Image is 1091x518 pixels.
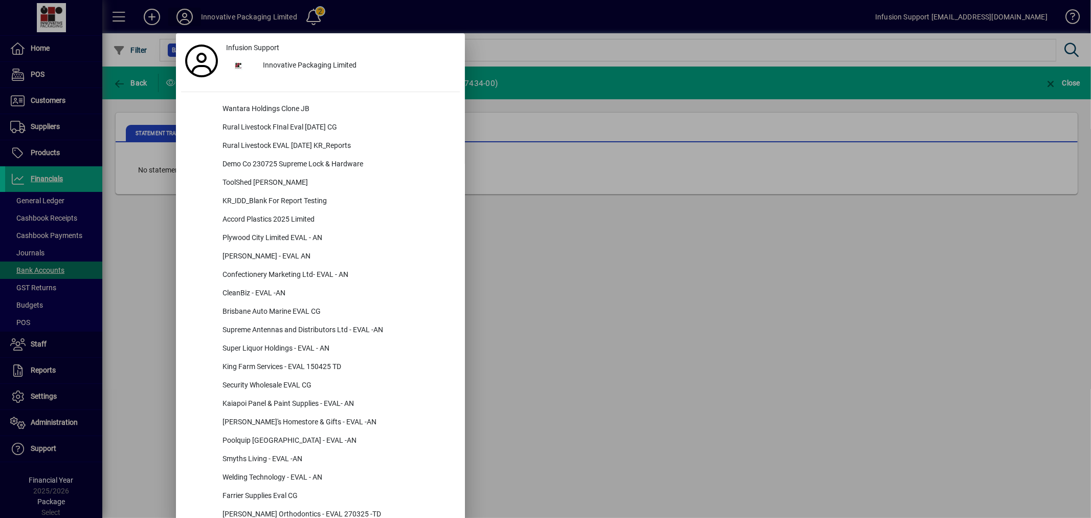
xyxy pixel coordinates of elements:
[222,57,460,75] button: Innovative Packaging Limited
[226,42,279,53] span: Infusion Support
[181,156,460,174] button: Demo Co 230725 Supreme Lock & Hardware
[214,192,460,211] div: KR_IDD_Blank For Report Testing
[181,192,460,211] button: KR_IDD_Blank For Report Testing
[214,137,460,156] div: Rural Livestock EVAL [DATE] KR_Reports
[181,340,460,358] button: Super Liquor Holdings - EVAL - AN
[214,266,460,285] div: Confectionery Marketing Ltd- EVAL - AN
[214,487,460,506] div: Farrier Supplies Eval CG
[214,285,460,303] div: CleanBiz - EVAL -AN
[214,303,460,321] div: Brisbane Auto Marine EVAL CG
[214,211,460,229] div: Accord Plastics 2025 Limited
[214,321,460,340] div: Supreme Antennas and Distributors Ltd - EVAL -AN
[181,229,460,248] button: Plywood City Limited EVAL - AN
[181,450,460,469] button: Smyths Living - EVAL -AN
[214,156,460,174] div: Demo Co 230725 Supreme Lock & Hardware
[181,321,460,340] button: Supreme Antennas and Distributors Ltd - EVAL -AN
[181,52,222,70] a: Profile
[181,395,460,414] button: Kaiapoi Panel & Paint Supplies - EVAL- AN
[181,285,460,303] button: CleanBiz - EVAL -AN
[214,119,460,137] div: Rural Livestock FInal Eval [DATE] CG
[214,340,460,358] div: Super Liquor Holdings - EVAL - AN
[181,487,460,506] button: Farrier Supplies Eval CG
[181,119,460,137] button: Rural Livestock FInal Eval [DATE] CG
[214,395,460,414] div: Kaiapoi Panel & Paint Supplies - EVAL- AN
[181,137,460,156] button: Rural Livestock EVAL [DATE] KR_Reports
[181,358,460,377] button: King Farm Services - EVAL 150425 TD
[214,414,460,432] div: [PERSON_NAME]'s Homestore & Gifts - EVAL -AN
[181,211,460,229] button: Accord Plastics 2025 Limited
[214,432,460,450] div: Poolquip [GEOGRAPHIC_DATA] - EVAL -AN
[214,377,460,395] div: Security Wholesale EVAL CG
[214,450,460,469] div: Smyths Living - EVAL -AN
[181,303,460,321] button: Brisbane Auto Marine EVAL CG
[181,248,460,266] button: [PERSON_NAME] - EVAL AN
[214,469,460,487] div: Welding Technology - EVAL - AN
[214,229,460,248] div: Plywood City Limited EVAL - AN
[181,414,460,432] button: [PERSON_NAME]'s Homestore & Gifts - EVAL -AN
[214,100,460,119] div: Wantara Holdings Clone JB
[181,266,460,285] button: Confectionery Marketing Ltd- EVAL - AN
[181,432,460,450] button: Poolquip [GEOGRAPHIC_DATA] - EVAL -AN
[214,248,460,266] div: [PERSON_NAME] - EVAL AN
[181,100,460,119] button: Wantara Holdings Clone JB
[222,38,460,57] a: Infusion Support
[181,469,460,487] button: Welding Technology - EVAL - AN
[181,377,460,395] button: Security Wholesale EVAL CG
[214,174,460,192] div: ToolShed [PERSON_NAME]
[214,358,460,377] div: King Farm Services - EVAL 150425 TD
[181,174,460,192] button: ToolShed [PERSON_NAME]
[255,57,460,75] div: Innovative Packaging Limited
